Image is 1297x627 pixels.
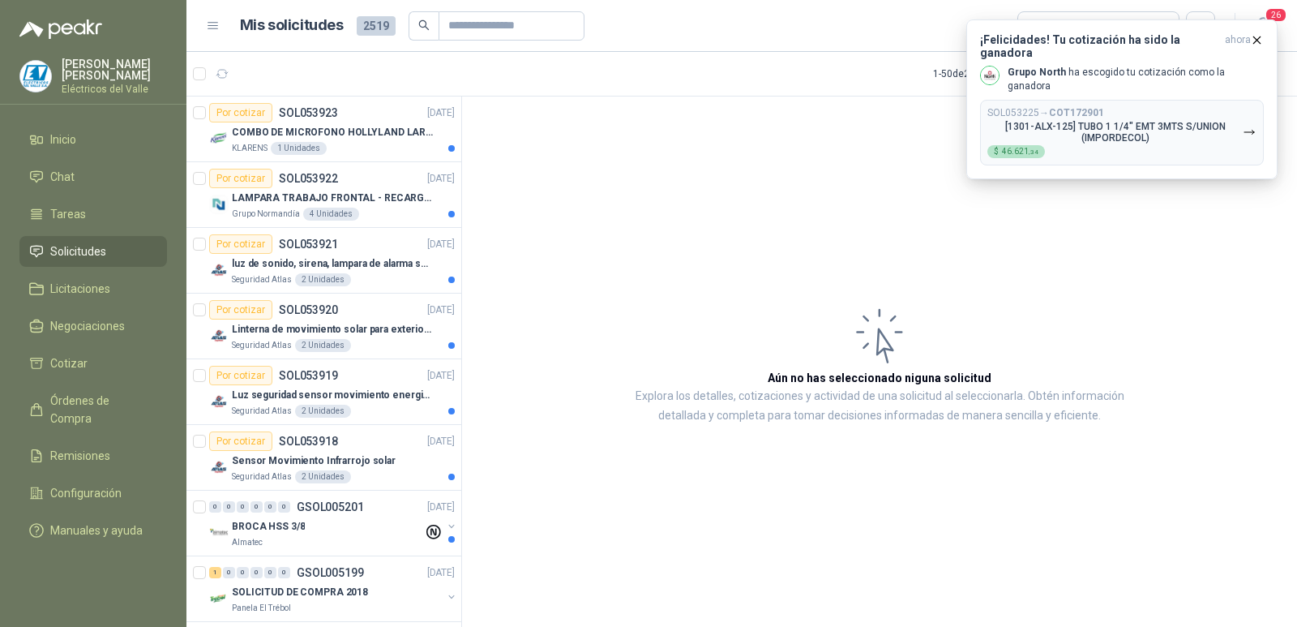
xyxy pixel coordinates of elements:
div: 0 [237,501,249,513]
p: SOL053920 [279,304,338,316]
span: 2519 [357,16,396,36]
p: ha escogido tu cotización como la ganadora [1008,66,1264,93]
div: Por cotizar [209,234,272,254]
div: 4 Unidades [303,208,359,221]
span: Licitaciones [50,280,110,298]
div: 0 [264,567,276,578]
button: ¡Felicidades! Tu cotización ha sido la ganadoraahora Company LogoGrupo North ha escogido tu cotiz... [966,19,1278,179]
p: Sensor Movimiento Infrarrojo solar [232,453,396,469]
p: Seguridad Atlas [232,273,292,286]
a: Por cotizarSOL053920[DATE] Company LogoLinterna de movimiento solar para exteriores con 77 ledsSe... [186,294,461,359]
button: 26 [1248,11,1278,41]
p: [DATE] [427,105,455,121]
p: [DATE] [427,565,455,581]
p: Linterna de movimiento solar para exteriores con 77 leds [232,322,434,337]
a: Configuración [19,478,167,509]
img: Company Logo [209,260,229,280]
p: Explora los detalles, cotizaciones y actividad de una solicitud al seleccionarla. Obtén informaci... [624,387,1135,426]
img: Company Logo [209,326,229,346]
img: Logo peakr [19,19,102,39]
p: GSOL005199 [297,567,364,578]
div: 1 [209,567,221,578]
p: SOL053919 [279,370,338,381]
img: Company Logo [981,67,999,84]
div: 1 - 50 de 2343 [933,61,1038,87]
a: 1 0 0 0 0 0 GSOL005199[DATE] Company LogoSOLICITUD DE COMPRA 2018Panela El Trébol [209,563,458,615]
span: 46.621 [1002,148,1038,156]
span: Cotizar [50,354,88,372]
div: 0 [250,501,263,513]
span: Órdenes de Compra [50,392,152,427]
div: 0 [278,567,290,578]
p: [1301-ALX-125] TUBO 1 1/4" EMT 3MTS S/UNION (IMPORDECOL) [987,121,1243,144]
p: Almatec [232,536,263,549]
p: SOL053923 [279,107,338,118]
p: Luz seguridad sensor movimiento energia solar [232,388,434,403]
span: ahora [1225,33,1251,59]
p: KLARENS [232,142,268,155]
img: Company Logo [209,457,229,477]
span: 26 [1265,7,1287,23]
a: Solicitudes [19,236,167,267]
div: $ [987,145,1045,158]
span: Solicitudes [50,243,106,260]
p: Seguridad Atlas [232,339,292,352]
img: Company Logo [209,589,229,608]
p: Grupo Normandía [232,208,300,221]
b: Grupo North [1008,67,1066,78]
div: 0 [237,567,249,578]
p: Panela El Trébol [232,602,291,615]
img: Company Logo [209,195,229,214]
div: 2 Unidades [295,339,351,352]
span: search [418,19,430,31]
span: Inicio [50,131,76,148]
a: Por cotizarSOL053918[DATE] Company LogoSensor Movimiento Infrarrojo solarSeguridad Atlas2 Unidades [186,425,461,491]
p: SOL053918 [279,436,338,447]
p: SOL053922 [279,173,338,184]
p: GSOL005201 [297,501,364,513]
h3: Aún no has seleccionado niguna solicitud [768,369,991,387]
p: [DATE] [427,434,455,449]
p: Seguridad Atlas [232,405,292,418]
p: luz de sonido, sirena, lampara de alarma solar [232,256,434,272]
p: COMBO DE MICROFONO HOLLYLAND LARK M2 [232,125,434,140]
div: 1 Unidades [271,142,327,155]
div: 2 Unidades [295,470,351,483]
a: Manuales y ayuda [19,515,167,546]
div: Por cotizar [209,366,272,385]
p: SOLICITUD DE COMPRA 2018 [232,585,368,600]
a: Remisiones [19,440,167,471]
div: Por cotizar [209,432,272,451]
div: 0 [209,501,221,513]
p: [DATE] [427,303,455,318]
p: [DATE] [427,500,455,515]
p: LAMPARA TRABAJO FRONTAL - RECARGABLE [232,191,434,206]
h3: ¡Felicidades! Tu cotización ha sido la ganadora [980,33,1218,59]
p: [DATE] [427,368,455,384]
span: Negociaciones [50,317,125,335]
span: Configuración [50,484,122,502]
div: Por cotizar [209,103,272,122]
div: 0 [223,501,235,513]
a: Por cotizarSOL053922[DATE] Company LogoLAMPARA TRABAJO FRONTAL - RECARGABLEGrupo Normandía4 Unidades [186,162,461,228]
img: Company Logo [209,523,229,543]
p: [DATE] [427,237,455,252]
a: Por cotizarSOL053923[DATE] Company LogoCOMBO DE MICROFONO HOLLYLAND LARK M2KLARENS1 Unidades [186,97,461,162]
a: Negociaciones [19,311,167,341]
p: [PERSON_NAME] [PERSON_NAME] [62,58,167,81]
span: Remisiones [50,447,110,465]
div: Todas [1028,17,1062,35]
a: Por cotizarSOL053919[DATE] Company LogoLuz seguridad sensor movimiento energia solarSeguridad Atl... [186,359,461,425]
span: Tareas [50,205,86,223]
div: Por cotizar [209,169,272,188]
p: Seguridad Atlas [232,470,292,483]
img: Company Logo [209,129,229,148]
h1: Mis solicitudes [240,14,344,37]
div: Por cotizar [209,300,272,320]
p: [DATE] [427,171,455,187]
img: Company Logo [20,61,51,92]
p: SOL053921 [279,238,338,250]
a: Por cotizarSOL053921[DATE] Company Logoluz de sonido, sirena, lampara de alarma solarSeguridad At... [186,228,461,294]
a: Órdenes de Compra [19,385,167,434]
p: BROCA HSS 3/8 [232,519,305,535]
